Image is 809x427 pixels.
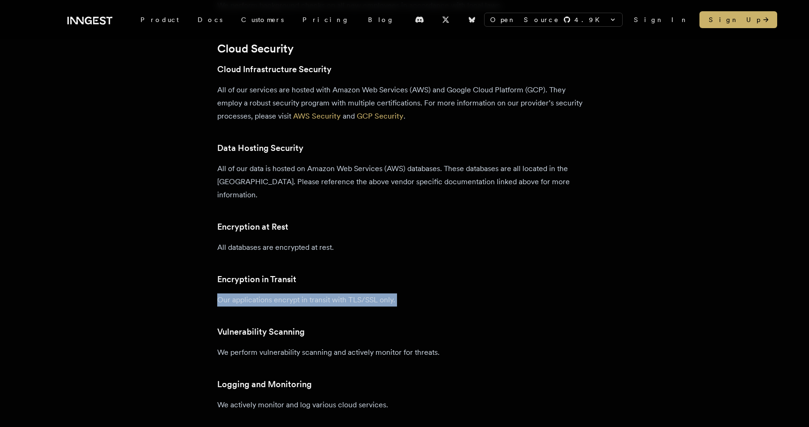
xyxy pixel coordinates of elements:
h3: Cloud Infrastructure Security [217,63,592,76]
a: Sign In [634,15,688,24]
a: Blog [359,11,404,28]
h2: Cloud Security [217,42,592,55]
span: Open Source [490,15,559,24]
h3: Encryption at Rest [217,220,592,233]
p: All of our services are hosted with Amazon Web Services (AWS) and Google Cloud Platform (GCP). Th... [217,83,592,123]
a: Docs [188,11,232,28]
h3: Encryption in Transit [217,273,592,286]
a: Bluesky [462,12,482,27]
h3: Data Hosting Security [217,142,592,155]
span: 4.9 K [574,15,605,24]
p: Our applications encrypt in transit with TLS/SSL only. [217,293,592,307]
p: All of our data is hosted on Amazon Web Services (AWS) databases. These databases are all located... [217,162,592,202]
a: GCP Security [357,112,404,120]
p: We perform vulnerability scanning and actively monitor for threats. [217,346,592,359]
h3: Vulnerability Scanning [217,325,592,338]
a: AWS Security [293,112,341,120]
a: Sign Up [699,11,777,28]
a: Pricing [293,11,359,28]
div: Product [131,11,188,28]
a: X [435,12,456,27]
p: All databases are encrypted at rest. [217,241,592,254]
a: Discord [409,12,430,27]
p: We actively monitor and log various cloud services. [217,398,592,412]
h3: Logging and Monitoring [217,378,592,391]
a: Customers [232,11,293,28]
